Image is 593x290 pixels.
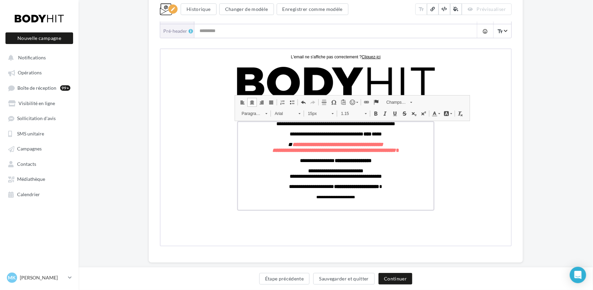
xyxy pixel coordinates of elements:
[17,85,56,91] span: Boîte de réception
[160,48,512,246] iframe: Something wrong...
[239,60,249,69] a: Barré
[230,60,239,69] a: Souligné (Ctrl+U)
[4,173,74,185] a: Médiathèque
[17,176,45,182] span: Médiathèque
[249,60,258,69] a: Indice
[17,116,56,121] span: Sollicitation d'avis
[17,131,44,136] span: SMS unitaire
[5,32,73,44] button: Nouvelle campagne
[4,127,74,140] a: SMS unitaire
[18,55,46,60] span: Notifications
[4,142,74,155] a: Campagnes
[493,24,511,38] span: Select box activate
[259,273,310,285] button: Étape précédente
[281,60,293,69] a: Couleur d'arrière-plan
[418,6,424,13] i: text_fields
[17,191,40,197] span: Calendrier
[4,66,74,78] a: Opérations
[570,267,586,283] div: Open Intercom Messenger
[462,3,512,15] button: Prévisualiser
[111,60,135,69] span: Arial
[222,49,246,58] span: Champs personnalisés
[168,49,178,58] a: Insérer un caractère spécial
[211,49,220,58] a: Insérer un ancre
[181,3,217,15] button: Historique
[163,28,194,34] div: Pré-header
[78,60,101,69] span: Paragraphe
[60,85,70,91] div: 99+
[201,49,211,58] a: Lien
[177,60,201,69] span: 1.15
[220,60,230,69] a: Italique (Ctrl+I)
[295,60,305,69] a: Supprimer la mise en forme
[477,24,493,38] button: tag_faces
[188,49,199,58] a: Liste des émoticônes
[219,3,274,15] button: Changer de modèle
[477,6,506,12] span: Prévisualiser
[210,60,220,69] a: Gras (Ctrl+B)
[17,161,36,167] span: Contacts
[144,60,168,69] span: 15px
[17,146,42,152] span: Campagnes
[270,60,281,69] a: Couleur du texte
[4,82,74,94] a: Boîte de réception99+
[222,48,255,58] a: Champs personnalisés
[170,6,176,12] i: edit
[168,4,178,14] div: Edition en cours<
[4,158,74,170] a: Contacts
[415,3,427,15] button: text_fields
[4,51,72,63] button: Notifications
[4,188,74,200] a: Calendrier
[18,70,42,76] span: Opérations
[258,60,268,69] a: Exposant
[177,60,210,69] a: 1.15
[143,60,177,69] a: 15px
[8,274,16,281] span: MK
[20,274,65,281] p: [PERSON_NAME]
[313,273,375,285] button: Sauvegarder et quitter
[18,100,55,106] span: Visibilité en ligne
[4,97,74,109] a: Visibilité en ligne
[77,60,110,69] a: Paragraphe
[5,271,73,284] a: MK [PERSON_NAME]
[482,29,488,34] i: tag_faces
[497,28,503,35] i: text_fields
[277,3,348,15] button: Enregistrer comme modèle
[178,49,188,58] a: Coller comme texte brut
[4,112,74,124] a: Sollicitation d'avis
[110,60,143,69] a: Arial
[378,273,412,285] button: Continuer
